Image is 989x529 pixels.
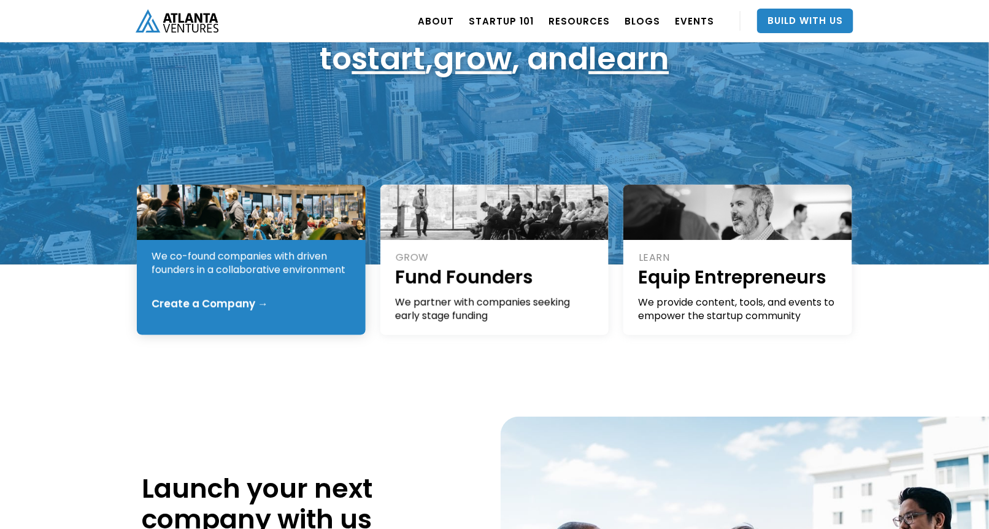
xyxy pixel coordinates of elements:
a: RESOURCES [548,4,610,38]
h1: Equip Entrepreneurs [638,264,839,290]
h1: Create Companies [152,218,352,244]
div: Create a Company → [152,298,268,310]
div: We provide content, tools, and events to empower the startup community [638,296,839,323]
h1: Fund Founders [395,264,596,290]
a: BLOGS [625,4,660,38]
a: start [352,37,426,80]
div: GROW [396,251,596,264]
div: LEARN [639,251,839,264]
a: LEARNEquip EntrepreneursWe provide content, tools, and events to empower the startup community [623,185,852,335]
div: We partner with companies seeking early stage funding [395,296,596,323]
a: STARTCreate CompaniesWe co-found companies with driven founders in a collaborative environmentCre... [137,185,366,335]
h1: Empowering entrepreneurs to , , and [283,2,706,77]
a: GROWFund FoundersWe partner with companies seeking early stage funding [380,185,609,335]
a: grow [434,37,512,80]
a: ABOUT [418,4,454,38]
a: Build With Us [757,9,853,33]
a: learn [589,37,669,80]
a: Startup 101 [469,4,534,38]
div: We co-found companies with driven founders in a collaborative environment [152,250,352,277]
a: EVENTS [675,4,714,38]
